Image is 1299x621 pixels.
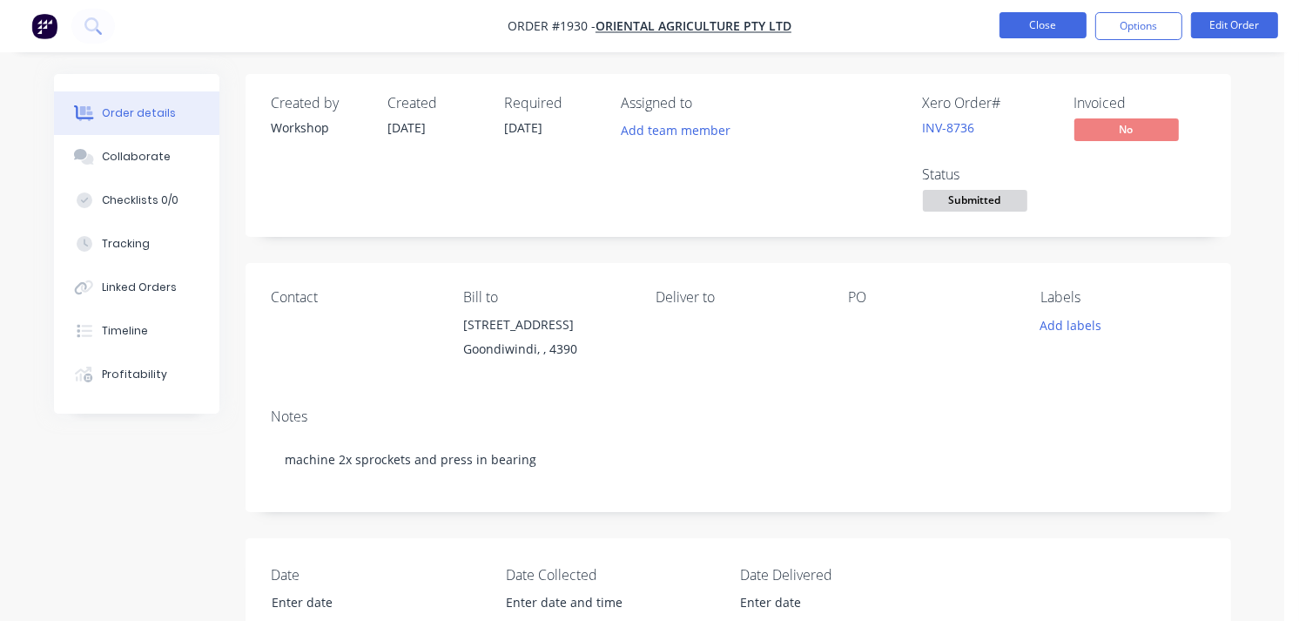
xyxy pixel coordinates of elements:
button: Linked Orders [54,266,219,309]
input: Enter date and time [494,590,710,616]
input: Enter date [259,590,476,616]
button: Submitted [923,190,1027,216]
span: Submitted [923,190,1027,212]
label: Date Delivered [740,564,958,585]
button: Profitability [54,353,219,396]
div: PO [848,289,1013,306]
label: Date Collected [506,564,724,585]
div: Profitability [102,367,167,382]
div: [STREET_ADDRESS]Goondiwindi, , 4390 [463,313,628,368]
div: Goondiwindi, , 4390 [463,337,628,361]
div: Checklists 0/0 [102,192,178,208]
a: INV-8736 [923,119,975,136]
div: Assigned to [622,95,796,111]
div: Workshop [272,118,367,137]
button: Edit Order [1191,12,1278,38]
button: Timeline [54,309,219,353]
button: Add team member [622,118,740,142]
button: Add labels [1031,313,1111,336]
div: Bill to [463,289,628,306]
div: Order details [102,105,176,121]
div: Status [923,166,1053,183]
div: Collaborate [102,149,171,165]
button: Tracking [54,222,219,266]
span: [DATE] [505,119,543,136]
span: Order #1930 - [508,18,596,35]
div: Deliver to [656,289,820,306]
div: Invoiced [1074,95,1205,111]
div: Created by [272,95,367,111]
button: Close [999,12,1087,38]
span: [DATE] [388,119,427,136]
input: Enter date [728,590,945,616]
div: Timeline [102,323,148,339]
div: machine 2x sprockets and press in bearing [272,433,1205,486]
button: Checklists 0/0 [54,179,219,222]
div: Labels [1040,289,1205,306]
div: Required [505,95,601,111]
button: Order details [54,91,219,135]
div: Notes [272,408,1205,425]
a: Oriental Agriculture Pty Ltd [596,18,791,35]
div: Contact [272,289,436,306]
div: Created [388,95,484,111]
div: Linked Orders [102,280,177,295]
div: [STREET_ADDRESS] [463,313,628,337]
button: Options [1095,12,1182,40]
button: Collaborate [54,135,219,179]
div: Tracking [102,236,150,252]
span: No [1074,118,1179,140]
button: Add team member [611,118,739,142]
label: Date [272,564,489,585]
img: Factory [31,13,57,39]
div: Xero Order # [923,95,1053,111]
